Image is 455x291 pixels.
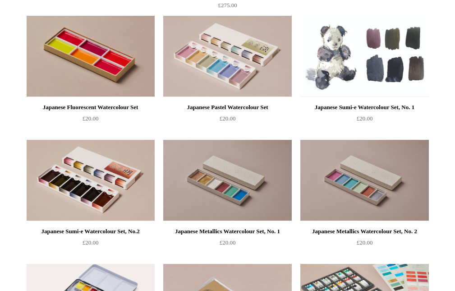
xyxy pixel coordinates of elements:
a: Japanese Sumi-e Watercolour Set, No.2 Japanese Sumi-e Watercolour Set, No.2 [27,140,155,221]
div: Japanese Sumi-e Watercolour Set, No.2 [29,226,152,237]
img: Japanese Metallics Watercolour Set, No. 1 [163,140,291,221]
img: Japanese Fluorescent Watercolour Set [27,16,155,97]
div: Japanese Sumi-e Watercolour Set, No. 1 [303,102,426,113]
a: Japanese Fluorescent Watercolour Set Japanese Fluorescent Watercolour Set [27,16,155,97]
span: £20.00 [83,115,99,122]
a: Japanese Sumi-e Watercolour Set, No.2 £20.00 [27,226,155,263]
div: Japanese Metallics Watercolour Set, No. 1 [165,226,289,237]
img: Japanese Metallics Watercolour Set, No. 2 [300,140,428,221]
span: £20.00 [357,239,373,246]
a: Japanese Sumi-e Watercolour Set, No. 1 Japanese Sumi-e Watercolour Set, No. 1 [300,16,428,97]
a: Japanese Pastel Watercolour Set £20.00 [163,102,291,139]
img: Japanese Sumi-e Watercolour Set, No.2 [27,140,155,221]
img: Japanese Sumi-e Watercolour Set, No. 1 [300,16,428,97]
span: £20.00 [83,239,99,246]
span: £275.00 [218,2,237,9]
span: £20.00 [357,115,373,122]
div: Japanese Fluorescent Watercolour Set [29,102,152,113]
span: £20.00 [220,239,236,246]
a: Japanese Metallics Watercolour Set, No. 1 Japanese Metallics Watercolour Set, No. 1 [163,140,291,221]
a: Japanese Metallics Watercolour Set, No. 2 £20.00 [300,226,428,263]
a: Japanese Pastel Watercolour Set Japanese Pastel Watercolour Set [163,16,291,97]
span: £20.00 [220,115,236,122]
a: Japanese Metallics Watercolour Set, No. 1 £20.00 [163,226,291,263]
img: Japanese Pastel Watercolour Set [163,16,291,97]
a: Japanese Sumi-e Watercolour Set, No. 1 £20.00 [300,102,428,139]
div: Japanese Pastel Watercolour Set [165,102,289,113]
a: Japanese Metallics Watercolour Set, No. 2 Japanese Metallics Watercolour Set, No. 2 [300,140,428,221]
a: Japanese Fluorescent Watercolour Set £20.00 [27,102,155,139]
div: Japanese Metallics Watercolour Set, No. 2 [303,226,426,237]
